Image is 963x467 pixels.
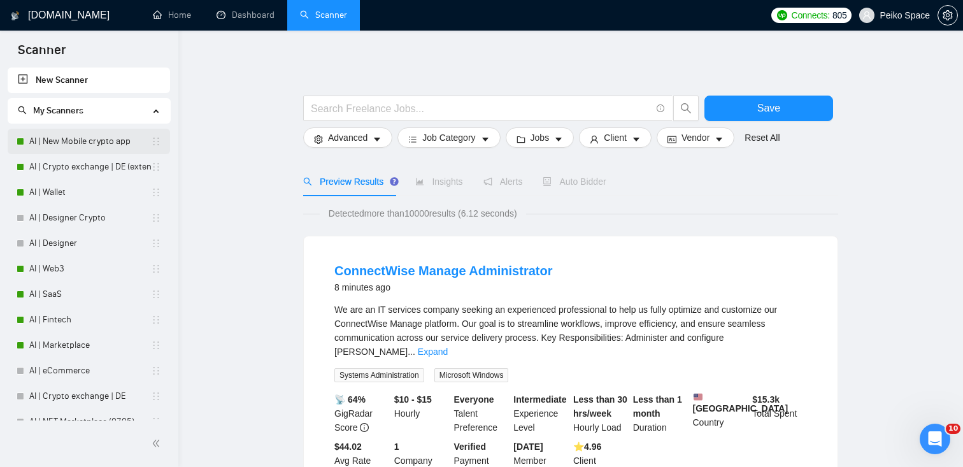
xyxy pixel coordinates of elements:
[777,10,787,20] img: upwork-logo.png
[151,315,161,325] span: holder
[667,134,676,144] span: idcard
[422,131,475,145] span: Job Category
[153,10,191,20] a: homeHome
[328,131,367,145] span: Advanced
[694,392,703,401] img: 🇺🇸
[506,127,574,148] button: folderJobscaret-down
[151,213,161,223] span: holder
[392,392,452,435] div: Hourly
[415,177,424,186] span: area-chart
[454,442,487,452] b: Verified
[394,442,399,452] b: 1
[29,129,151,154] a: AI | New Mobile crypto app
[481,134,490,144] span: caret-down
[151,187,161,198] span: holder
[33,105,83,116] span: My Scanners
[693,392,788,413] b: [GEOGRAPHIC_DATA]
[389,176,400,187] div: Tooltip anchor
[18,105,83,116] span: My Scanners
[513,394,566,405] b: Intermediate
[408,134,417,144] span: bars
[332,392,392,435] div: GigRadar Score
[320,206,526,220] span: Detected more than 10000 results (6.12 seconds)
[631,392,690,435] div: Duration
[454,394,494,405] b: Everyone
[29,154,151,180] a: AI | Crypto exchange | DE (extended)
[29,180,151,205] a: AI | Wallet
[334,305,777,357] span: We are an IT services company seeking an experienced professional to help us fully optimize and c...
[752,394,780,405] b: $ 15.3k
[151,391,161,401] span: holder
[8,307,170,333] li: AI | Fintech
[604,131,627,145] span: Client
[418,347,448,357] a: Expand
[920,424,950,454] iframe: Intercom live chat
[792,8,830,22] span: Connects:
[704,96,833,121] button: Save
[151,417,161,427] span: holder
[151,264,161,274] span: holder
[657,127,734,148] button: idcardVendorcaret-down
[8,205,170,231] li: AI | Designer Crypto
[571,392,631,435] div: Hourly Load
[151,162,161,172] span: holder
[151,340,161,350] span: holder
[513,442,543,452] b: [DATE]
[8,333,170,358] li: AI | Marketplace
[360,423,369,432] span: info-circle
[681,131,710,145] span: Vendor
[862,11,871,20] span: user
[750,392,810,435] div: Total Spent
[543,177,552,186] span: robot
[29,384,151,409] a: AI | Crypto exchange | DE
[434,368,509,382] span: Microsoft Windows
[573,442,601,452] b: ⭐️ 4.96
[29,409,151,435] a: AI | NFT Marketplace (07.05)
[334,442,362,452] b: $44.02
[334,303,807,359] div: We are an IT services company seeking an experienced professional to help us fully optimize and c...
[452,392,511,435] div: Talent Preference
[11,6,20,26] img: logo
[8,68,170,93] li: New Scanner
[303,177,312,186] span: search
[946,424,960,434] span: 10
[151,366,161,376] span: holder
[311,101,651,117] input: Search Freelance Jobs...
[674,103,698,114] span: search
[8,358,170,384] li: AI | eCommerce
[757,100,780,116] span: Save
[543,176,606,187] span: Auto Bidder
[394,394,432,405] b: $10 - $15
[29,256,151,282] a: AI | Web3
[483,176,523,187] span: Alerts
[18,106,27,115] span: search
[690,392,750,435] div: Country
[632,134,641,144] span: caret-down
[573,394,627,419] b: Less than 30 hrs/week
[531,131,550,145] span: Jobs
[408,347,415,357] span: ...
[8,384,170,409] li: AI | Crypto exchange | DE
[334,264,552,278] a: ConnectWise Manage Administrator
[334,368,424,382] span: Systems Administration
[938,10,958,20] a: setting
[633,394,682,419] b: Less than 1 month
[415,176,462,187] span: Insights
[8,129,170,154] li: AI | New Mobile crypto app
[303,127,392,148] button: settingAdvancedcaret-down
[29,333,151,358] a: AI | Marketplace
[29,231,151,256] a: AI | Designer
[8,231,170,256] li: AI | Designer
[483,177,492,186] span: notification
[8,256,170,282] li: AI | Web3
[715,134,724,144] span: caret-down
[745,131,780,145] a: Reset All
[554,134,563,144] span: caret-down
[151,136,161,147] span: holder
[590,134,599,144] span: user
[8,41,76,68] span: Scanner
[673,96,699,121] button: search
[517,134,525,144] span: folder
[373,134,382,144] span: caret-down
